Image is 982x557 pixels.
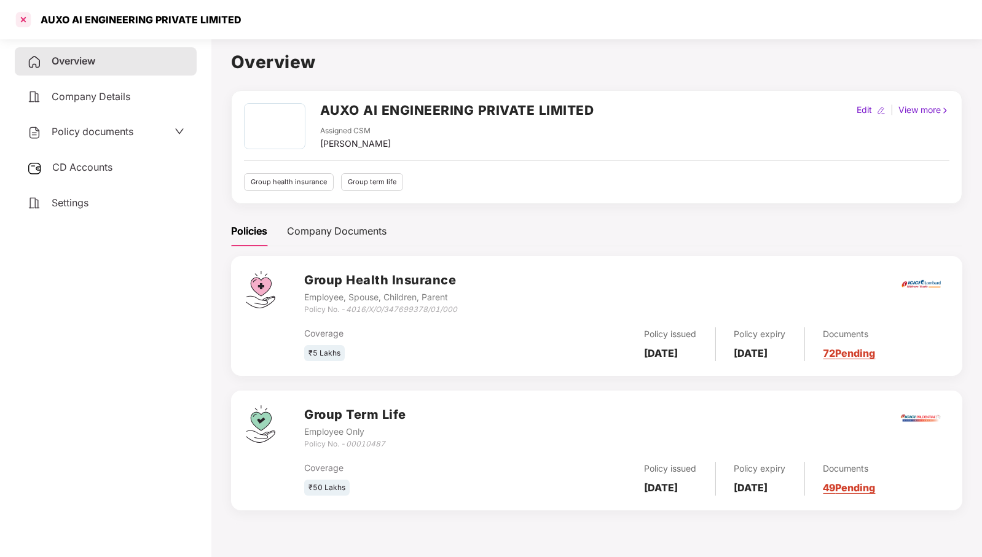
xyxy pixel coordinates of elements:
[854,103,874,117] div: Edit
[304,461,519,475] div: Coverage
[27,196,42,211] img: svg+xml;base64,PHN2ZyB4bWxucz0iaHR0cDovL3d3dy53My5vcmcvMjAwMC9zdmciIHdpZHRoPSIyNCIgaGVpZ2h0PSIyNC...
[320,137,391,150] div: [PERSON_NAME]
[941,106,949,115] img: rightIcon
[734,481,768,494] b: [DATE]
[304,290,457,304] div: Employee, Spouse, Children, Parent
[304,480,350,496] div: ₹50 Lakhs
[734,327,786,341] div: Policy expiry
[27,55,42,69] img: svg+xml;base64,PHN2ZyB4bWxucz0iaHR0cDovL3d3dy53My5vcmcvMjAwMC9zdmciIHdpZHRoPSIyNCIgaGVpZ2h0PSIyNC...
[27,125,42,140] img: svg+xml;base64,PHN2ZyB4bWxucz0iaHR0cDovL3d3dy53My5vcmcvMjAwMC9zdmciIHdpZHRoPSIyNCIgaGVpZ2h0PSIyNC...
[33,14,242,26] div: AUXO AI ENGINEERING PRIVATE LIMITED
[231,49,962,76] h1: Overview
[52,125,133,138] span: Policy documents
[304,425,406,438] div: Employee Only
[645,347,678,359] b: [DATE]
[888,103,896,117] div: |
[645,462,697,475] div: Policy issued
[899,276,943,292] img: icici.png
[645,481,678,494] b: [DATE]
[823,327,876,341] div: Documents
[645,327,697,341] div: Policy issued
[734,462,786,475] div: Policy expiry
[246,271,275,308] img: svg+xml;base64,PHN2ZyB4bWxucz0iaHR0cDovL3d3dy53My5vcmcvMjAwMC9zdmciIHdpZHRoPSI0Ny43MTQiIGhlaWdodD...
[877,106,886,115] img: editIcon
[244,173,334,191] div: Group health insurance
[346,439,385,448] i: 00010487
[304,438,406,450] div: Policy No. -
[320,100,594,120] h2: AUXO AI ENGINEERING PRIVATE LIMITED
[823,347,876,359] a: 72 Pending
[304,405,406,424] h3: Group Term Life
[52,55,95,67] span: Overview
[231,224,267,239] div: Policies
[304,345,345,362] div: ₹5 Lakhs
[52,161,112,173] span: CD Accounts
[900,397,943,440] img: iciciprud.png
[304,271,457,290] h3: Group Health Insurance
[346,305,457,314] i: 4016/X/O/347699378/01/000
[52,90,130,103] span: Company Details
[823,481,876,494] a: 49 Pending
[27,90,42,104] img: svg+xml;base64,PHN2ZyB4bWxucz0iaHR0cDovL3d3dy53My5vcmcvMjAwMC9zdmciIHdpZHRoPSIyNCIgaGVpZ2h0PSIyNC...
[341,173,403,191] div: Group term life
[304,304,457,316] div: Policy No. -
[304,327,519,340] div: Coverage
[287,224,387,239] div: Company Documents
[734,347,768,359] b: [DATE]
[896,103,952,117] div: View more
[175,127,184,136] span: down
[27,161,42,176] img: svg+xml;base64,PHN2ZyB3aWR0aD0iMjUiIGhlaWdodD0iMjQiIHZpZXdCb3g9IjAgMCAyNSAyNCIgZmlsbD0ibm9uZSIgeG...
[320,125,391,137] div: Assigned CSM
[52,197,88,209] span: Settings
[246,405,275,443] img: svg+xml;base64,PHN2ZyB4bWxucz0iaHR0cDovL3d3dy53My5vcmcvMjAwMC9zdmciIHdpZHRoPSI0Ny43MTQiIGhlaWdodD...
[823,462,876,475] div: Documents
